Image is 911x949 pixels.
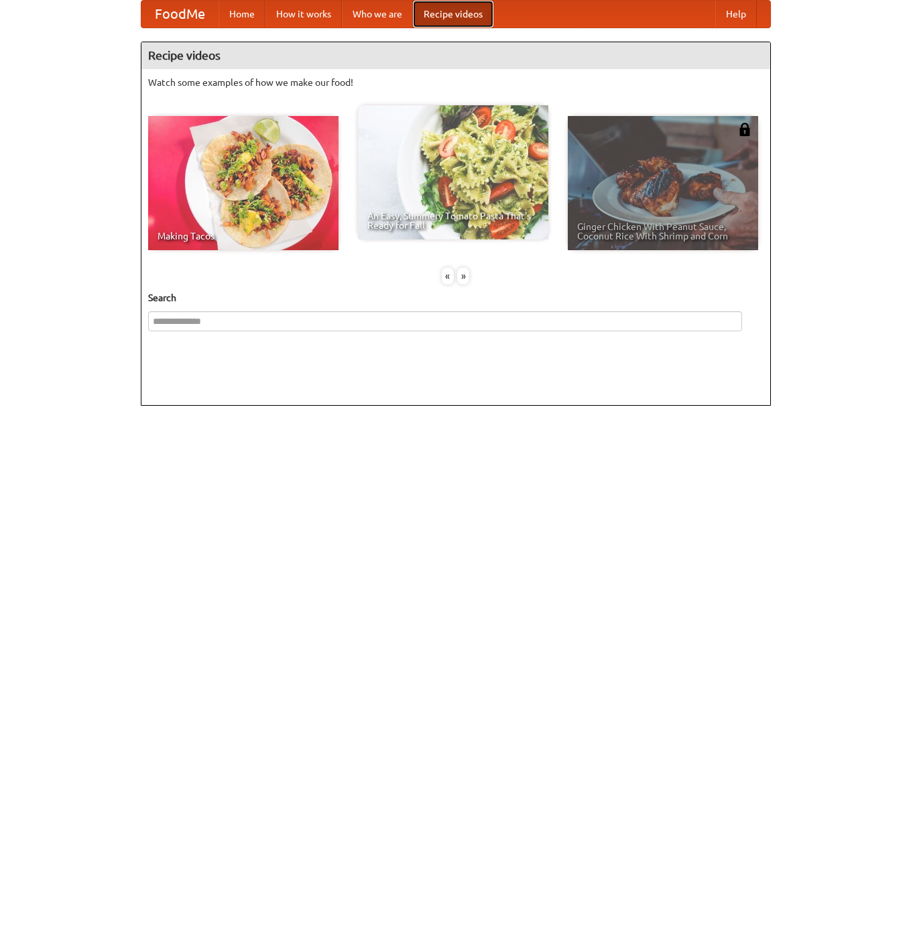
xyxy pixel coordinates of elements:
a: An Easy, Summery Tomato Pasta That's Ready for Fall [358,105,548,239]
a: Home [219,1,265,27]
a: How it works [265,1,342,27]
h5: Search [148,291,764,304]
h4: Recipe videos [141,42,770,69]
a: Who we are [342,1,413,27]
a: FoodMe [141,1,219,27]
span: Making Tacos [158,231,329,241]
div: « [442,268,454,284]
img: 483408.png [738,123,751,136]
p: Watch some examples of how we make our food! [148,76,764,89]
div: » [457,268,469,284]
a: Making Tacos [148,116,339,250]
a: Recipe videos [413,1,493,27]
a: Help [715,1,757,27]
span: An Easy, Summery Tomato Pasta That's Ready for Fall [367,211,539,230]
